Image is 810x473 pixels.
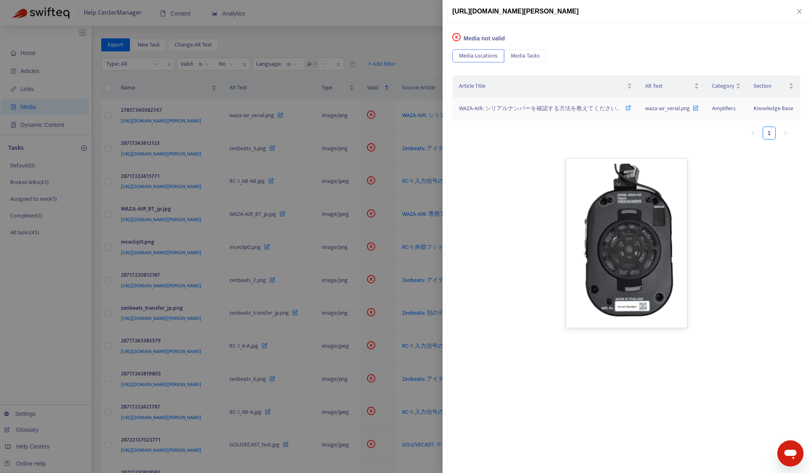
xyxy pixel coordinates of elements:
th: Category [705,75,747,98]
button: left [746,127,759,140]
iframe: メッセージングウィンドウを開くボタン [777,440,803,466]
span: left [750,131,755,135]
th: Section [747,75,800,98]
span: waza-air_serial.png [645,104,690,113]
span: close [796,8,803,15]
li: 1 [763,127,776,140]
span: Section [754,82,787,91]
th: Article Title [452,75,639,98]
span: close-circle [452,33,461,41]
th: Alt Text [639,75,705,98]
span: Alt Text [645,82,692,91]
a: 1 [763,127,775,139]
button: Media Tasks [504,49,546,62]
span: Knowledge Base [754,104,793,113]
span: Media Locations [459,51,498,60]
span: Amplifiers [712,104,736,113]
span: Article Title [459,82,625,91]
span: WAZA-AIR: シリアルナンバーを確認する方法を教えてください。 [459,104,622,113]
span: right [783,131,788,135]
img: Unable to display this image [565,158,688,328]
li: Next Page [779,127,792,140]
span: [URL][DOMAIN_NAME][PERSON_NAME] [452,8,579,15]
button: Media Locations [452,49,504,62]
span: Media Tasks [511,51,540,60]
span: Category [712,82,734,91]
li: Previous Page [746,127,759,140]
button: Close [794,8,805,16]
span: Media not valid [464,35,505,42]
button: right [779,127,792,140]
